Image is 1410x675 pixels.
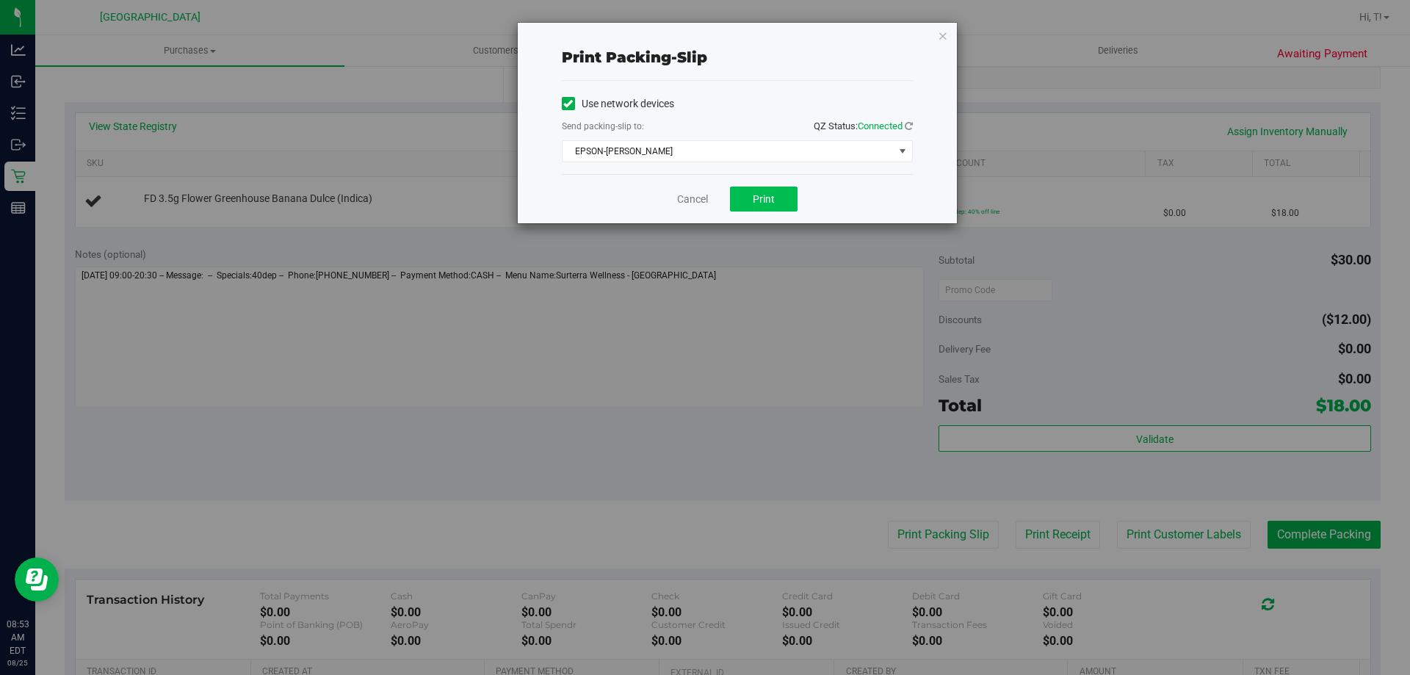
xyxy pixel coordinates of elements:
[562,120,644,133] label: Send packing-slip to:
[562,96,674,112] label: Use network devices
[563,141,894,162] span: EPSON-[PERSON_NAME]
[858,120,903,131] span: Connected
[893,141,911,162] span: select
[562,48,707,66] span: Print packing-slip
[814,120,913,131] span: QZ Status:
[753,193,775,205] span: Print
[15,557,59,602] iframe: Resource center
[677,192,708,207] a: Cancel
[730,187,798,212] button: Print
